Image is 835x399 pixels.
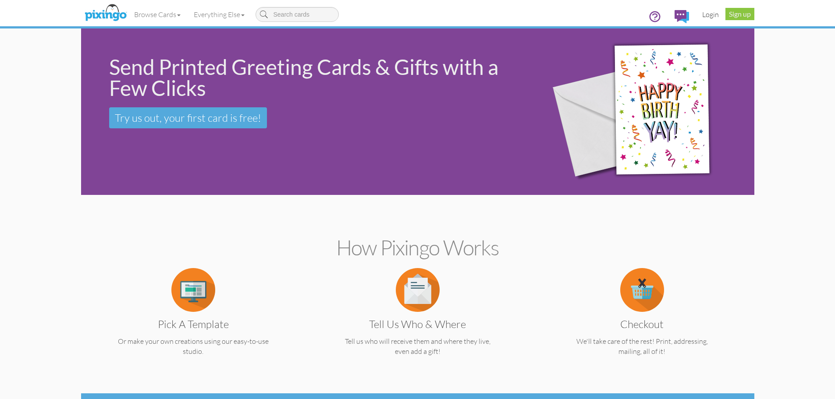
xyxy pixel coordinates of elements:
h3: Tell us Who & Where [329,318,506,330]
img: comments.svg [675,10,689,23]
h3: Checkout [554,318,731,330]
img: 942c5090-71ba-4bfc-9a92-ca782dcda692.png [537,16,749,208]
a: Login [696,4,725,25]
a: Try us out, your first card is free! [109,107,267,128]
p: Or make your own creations using our easy-to-use studio. [98,336,288,357]
a: Sign up [725,8,754,20]
a: Everything Else [187,4,251,25]
a: Tell us Who & Where Tell us who will receive them and where they live, even add a gift! [323,285,513,357]
p: We'll take care of the rest! Print, addressing, mailing, all of it! [547,336,737,357]
span: Try us out, your first card is free! [115,111,261,124]
img: item.alt [620,268,664,312]
input: Search cards [256,7,339,22]
img: item.alt [396,268,440,312]
p: Tell us who will receive them and where they live, even add a gift! [323,336,513,357]
div: Send Printed Greeting Cards & Gifts with a Few Clicks [109,56,523,99]
img: item.alt [171,268,215,312]
h3: Pick a Template [105,318,282,330]
a: Browse Cards [128,4,187,25]
h2: How Pixingo works [96,236,739,259]
a: Checkout We'll take care of the rest! Print, addressing, mailing, all of it! [547,285,737,357]
a: Pick a Template Or make your own creations using our easy-to-use studio. [98,285,288,357]
img: pixingo logo [82,2,129,24]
